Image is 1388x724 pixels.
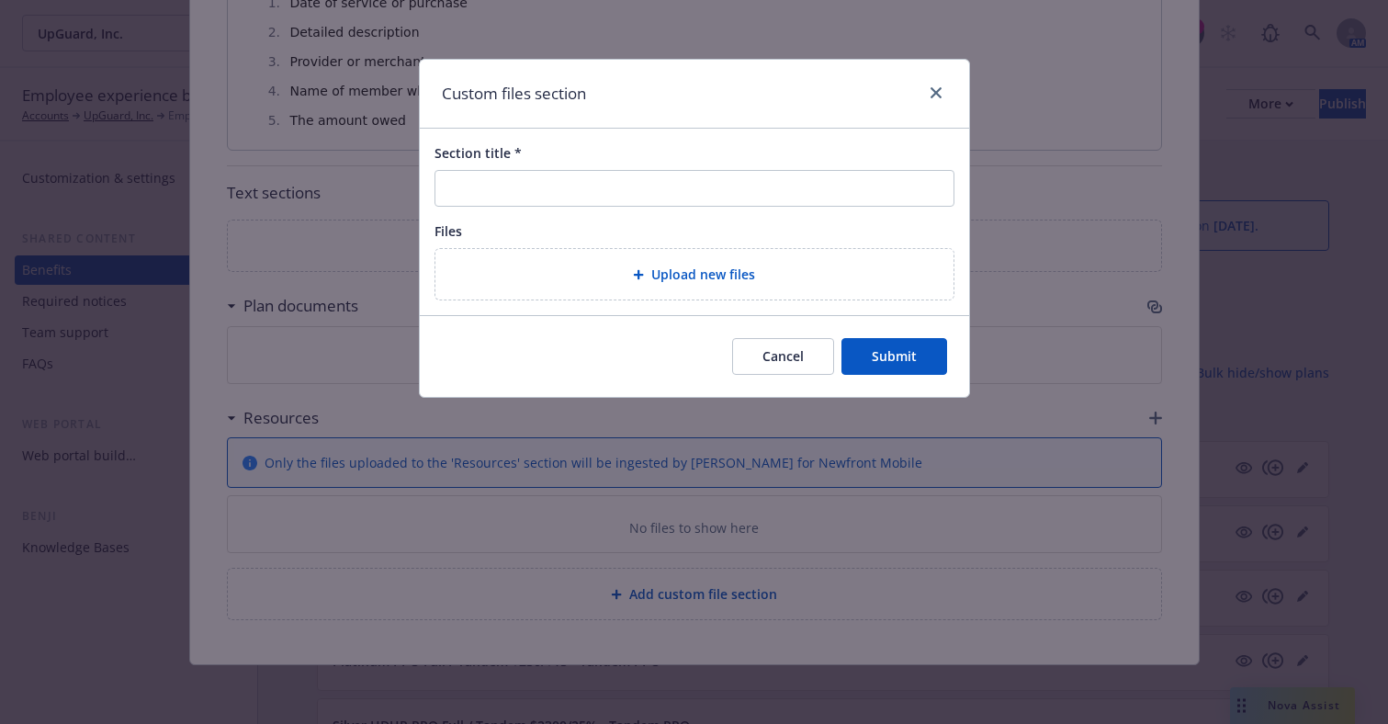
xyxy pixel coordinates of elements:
div: Upload new files [434,248,954,300]
button: Submit [841,338,947,375]
button: Cancel [732,338,834,375]
h1: Custom files section [442,82,586,106]
span: Files [434,222,462,240]
a: close [925,82,947,104]
span: Section title * [434,144,522,162]
span: Upload new files [651,265,755,284]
